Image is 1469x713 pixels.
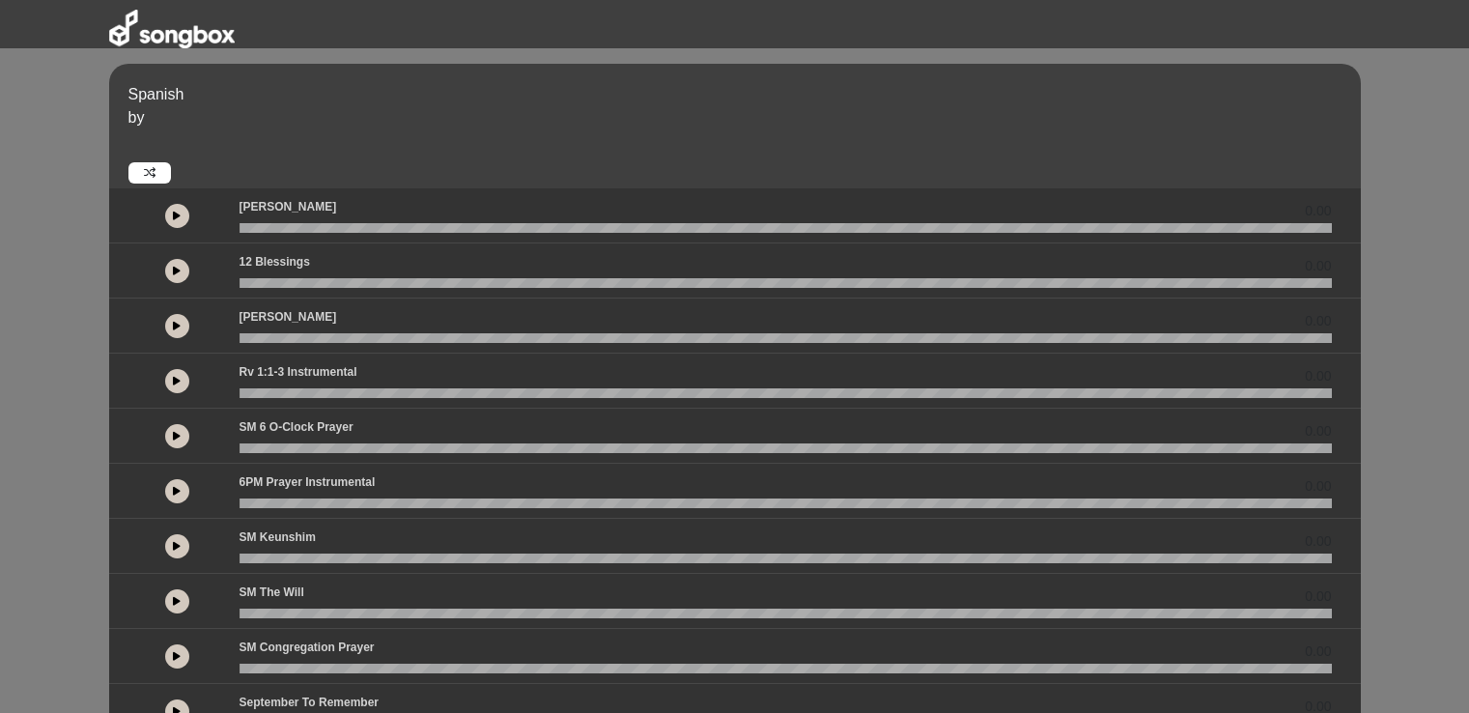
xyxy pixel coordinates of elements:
[128,83,1356,106] p: Spanish
[240,253,310,271] p: 12 Blessings
[1305,586,1331,607] span: 0.00
[1305,201,1331,221] span: 0.00
[240,584,304,601] p: SM The Will
[240,363,357,381] p: Rv 1:1-3 Instrumental
[240,418,353,436] p: SM 6 o-clock prayer
[128,109,145,126] span: by
[1305,311,1331,331] span: 0.00
[240,198,337,215] p: [PERSON_NAME]
[1305,531,1331,552] span: 0.00
[109,10,235,48] img: songbox-logo-white.png
[1305,421,1331,442] span: 0.00
[1305,256,1331,276] span: 0.00
[1305,366,1331,386] span: 0.00
[240,694,380,711] p: September to Remember
[240,528,316,546] p: SM Keunshim
[240,308,337,326] p: [PERSON_NAME]
[1305,476,1331,497] span: 0.00
[1305,642,1331,662] span: 0.00
[240,473,376,491] p: 6PM Prayer Instrumental
[240,639,375,656] p: SM Congregation Prayer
